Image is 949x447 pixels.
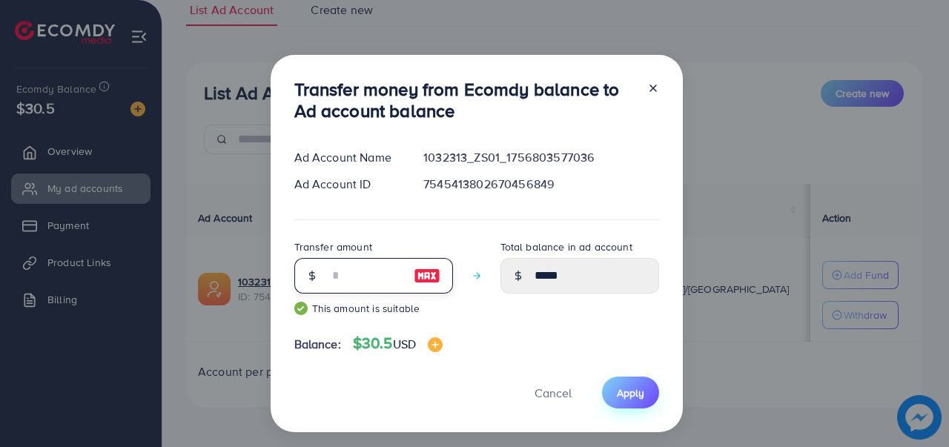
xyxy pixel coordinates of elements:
button: Apply [602,377,659,408]
h3: Transfer money from Ecomdy balance to Ad account balance [294,79,635,122]
div: 7545413802670456849 [411,176,670,193]
div: 1032313_ZS01_1756803577036 [411,149,670,166]
h4: $30.5 [353,334,443,353]
small: This amount is suitable [294,301,453,316]
div: Ad Account ID [282,176,412,193]
img: image [428,337,443,352]
span: Cancel [535,385,572,401]
img: image [414,267,440,285]
div: Ad Account Name [282,149,412,166]
label: Total balance in ad account [500,239,632,254]
label: Transfer amount [294,239,372,254]
img: guide [294,302,308,315]
span: Balance: [294,336,341,353]
button: Cancel [516,377,590,408]
span: USD [393,336,416,352]
span: Apply [617,385,644,400]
